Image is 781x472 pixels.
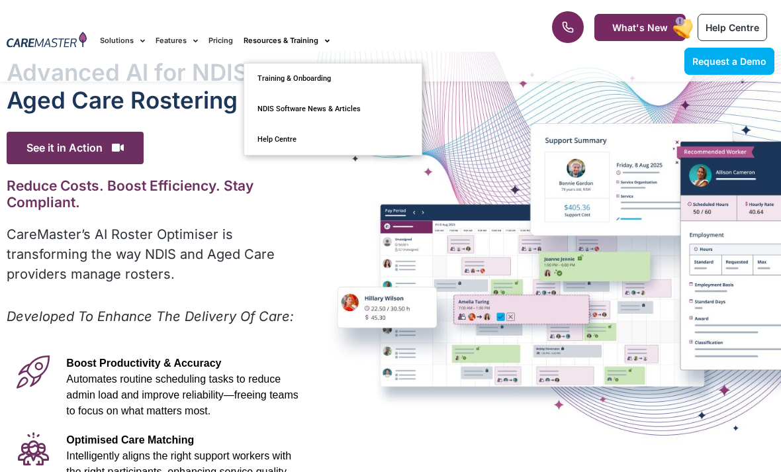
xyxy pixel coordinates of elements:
[692,56,766,67] span: Request a Demo
[156,19,198,63] a: Features
[66,434,194,446] span: Optimised Care Matching
[684,48,774,75] a: Request a Demo
[7,32,87,50] img: CareMaster Logo
[244,64,422,94] a: Training & Onboarding
[7,177,314,211] h2: Reduce Costs. Boost Efficiency. Stay Compliant.
[7,224,314,284] p: CareMaster’s AI Roster Optimiser is transforming the way NDIS and Aged Care providers manage rost...
[244,19,330,63] a: Resources & Training
[612,22,668,33] span: What's New
[66,373,298,416] span: Automates routine scheduling tasks to reduce admin load and improve reliability—freeing teams to ...
[7,132,144,164] span: See it in Action
[244,124,422,155] a: Help Centre
[7,308,294,324] em: Developed To Enhance The Delivery Of Care:
[208,19,233,63] a: Pricing
[244,94,422,124] a: NDIS Software News & Articles
[100,19,498,63] nav: Menu
[66,357,221,369] span: Boost Productivity & Accuracy
[706,22,759,33] span: Help Centre
[100,19,145,63] a: Solutions
[594,14,686,41] a: What's New
[7,58,314,114] h1: Advanced Al for NDIS and Aged Care Rostering
[698,14,767,41] a: Help Centre
[244,63,422,156] ul: Resources & Training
